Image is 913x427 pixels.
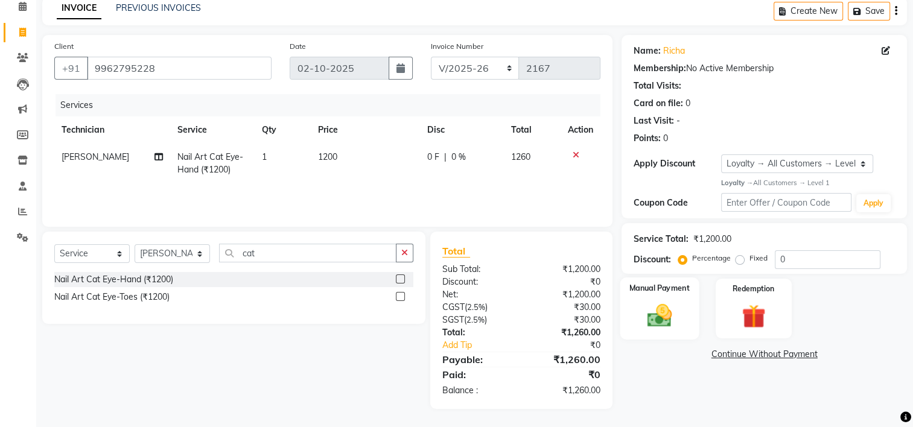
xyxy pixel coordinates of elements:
[693,233,731,245] div: ₹1,200.00
[56,94,609,116] div: Services
[451,151,466,163] span: 0 %
[640,301,680,329] img: _cash.svg
[54,291,170,303] div: Nail Art Cat Eye-Toes (₹1200)
[521,276,609,288] div: ₹0
[433,352,521,367] div: Payable:
[521,367,609,382] div: ₹0
[466,315,485,324] span: 2.5%
[116,2,201,13] a: PREVIOUS INVOICES
[634,233,689,245] div: Service Total:
[311,116,420,144] th: Price
[433,263,521,276] div: Sub Total:
[634,132,661,145] div: Points:
[54,116,170,144] th: Technician
[54,273,173,286] div: Nail Art Cat Eye-Hand (₹1200)
[634,62,895,75] div: No Active Membership
[219,244,396,262] input: Search or Scan
[692,253,731,264] label: Percentage
[663,45,685,57] a: Richa
[467,302,485,312] span: 2.5%
[521,384,609,397] div: ₹1,260.00
[774,2,843,21] button: Create New
[521,352,609,367] div: ₹1,260.00
[634,253,671,266] div: Discount:
[676,115,680,127] div: -
[54,41,74,52] label: Client
[686,97,690,110] div: 0
[634,62,686,75] div: Membership:
[721,193,851,212] input: Enter Offer / Coupon Code
[663,132,668,145] div: 0
[521,301,609,314] div: ₹30.00
[634,197,721,209] div: Coupon Code
[290,41,306,52] label: Date
[856,194,891,212] button: Apply
[521,314,609,326] div: ₹30.00
[521,288,609,301] div: ₹1,200.00
[433,276,521,288] div: Discount:
[431,41,483,52] label: Invoice Number
[433,288,521,301] div: Net:
[420,116,504,144] th: Disc
[634,97,683,110] div: Card on file:
[433,314,521,326] div: ( )
[87,57,272,80] input: Search by Name/Mobile/Email/Code
[262,151,267,162] span: 1
[54,57,88,80] button: +91
[511,151,530,162] span: 1260
[504,116,561,144] th: Total
[634,157,721,170] div: Apply Discount
[433,326,521,339] div: Total:
[433,339,536,352] a: Add Tip
[536,339,610,352] div: ₹0
[427,151,439,163] span: 0 F
[634,45,661,57] div: Name:
[433,301,521,314] div: ( )
[521,263,609,276] div: ₹1,200.00
[634,115,674,127] div: Last Visit:
[255,116,311,144] th: Qty
[62,151,129,162] span: [PERSON_NAME]
[721,178,895,188] div: All Customers → Level 1
[442,245,470,258] span: Total
[848,2,890,21] button: Save
[624,348,905,361] a: Continue Without Payment
[177,151,243,175] span: Nail Art Cat Eye-Hand (₹1200)
[749,253,768,264] label: Fixed
[634,80,681,92] div: Total Visits:
[170,116,255,144] th: Service
[521,326,609,339] div: ₹1,260.00
[433,367,521,382] div: Paid:
[442,314,464,325] span: SGST
[733,283,774,294] label: Redemption
[433,384,521,397] div: Balance :
[444,151,447,163] span: |
[318,151,337,162] span: 1200
[629,282,690,294] label: Manual Payment
[721,179,753,187] strong: Loyalty →
[561,116,600,144] th: Action
[442,302,465,312] span: CGST
[734,302,773,331] img: _gift.svg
